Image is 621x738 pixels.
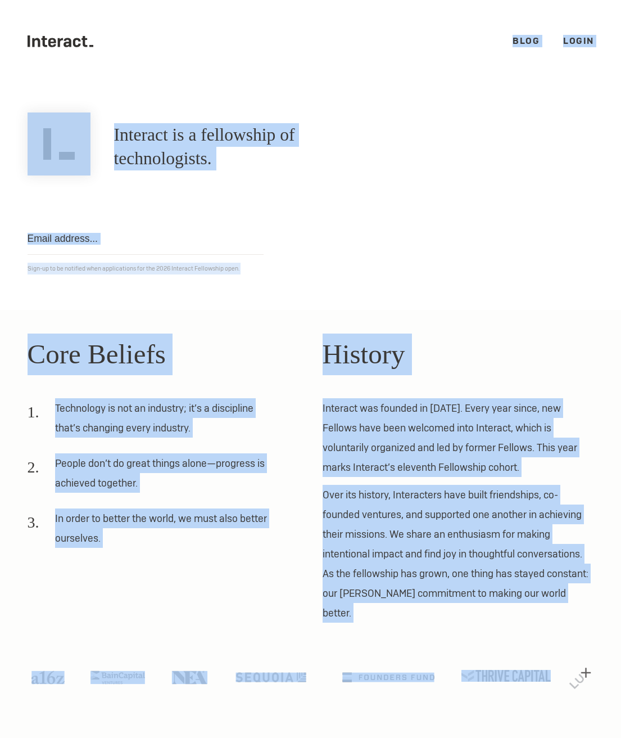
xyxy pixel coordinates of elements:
[28,223,264,255] input: Email address...
[90,671,144,684] img: Bain Capital Ventures logo
[323,334,594,375] h2: History
[461,670,551,682] img: Thrive Capital logo
[28,453,275,501] li: People don’t do great things alone—progress is achieved together.
[569,668,591,689] img: Lux Capital logo
[114,123,380,170] h1: Interact is a fellowship of technologists.
[28,398,275,445] li: Technology is not an industry; it’s a discipline that’s changing every industry.
[513,35,540,47] a: Blog
[563,35,594,47] a: Login
[323,485,594,623] p: Over its history, Interacters have built friendships, co-founded ventures, and supported one anot...
[342,673,434,682] img: Founders Fund logo
[28,112,90,175] img: Interact Logo
[172,671,207,684] img: NEA logo
[28,263,594,274] p: Sign-up to be notified when applications for the 2026 Interact Fellowship open.
[323,398,594,477] p: Interact was founded in [DATE]. Every year since, new Fellows have been welcomed into Interact, w...
[28,334,299,375] h2: Core Beliefs
[28,508,275,556] li: In order to better the world, we must also better ourselves.
[31,671,64,684] img: A16Z logo
[236,673,306,682] img: Sequoia logo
